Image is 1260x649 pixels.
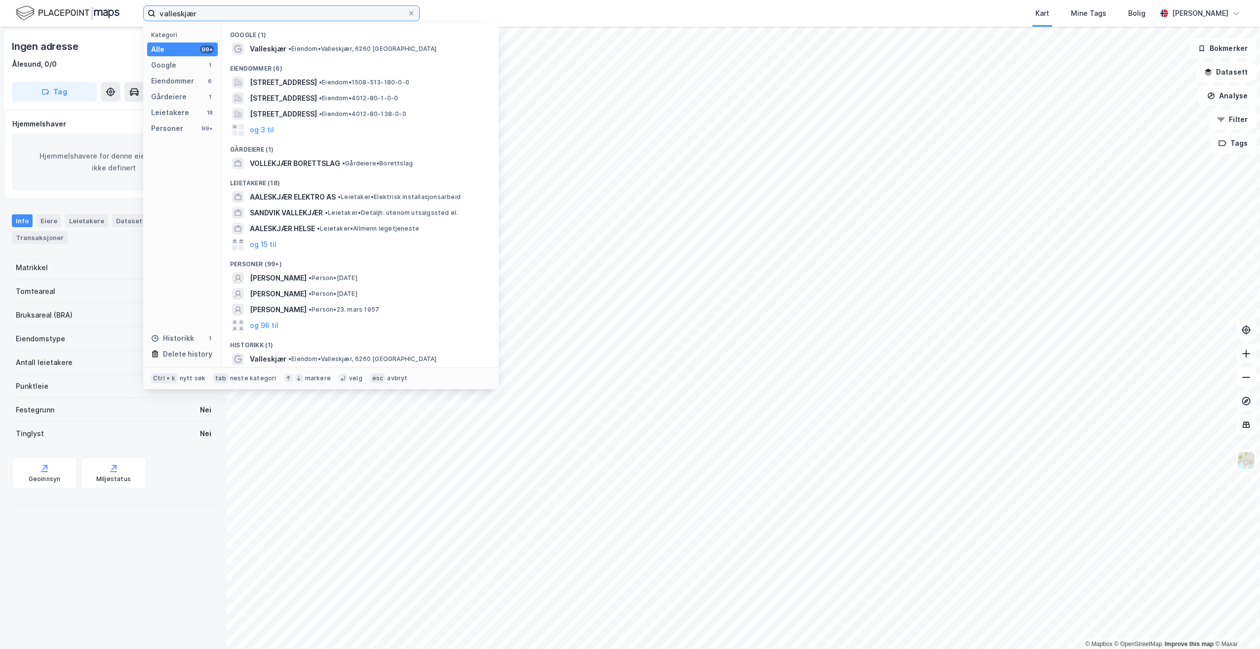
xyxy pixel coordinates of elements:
[250,353,286,365] span: Valleskjær
[156,6,407,21] input: Søk på adresse, matrikkel, gårdeiere, leietakere eller personer
[1211,602,1260,649] div: Kontrollprogram for chat
[12,39,80,54] div: Ingen adresse
[1210,133,1256,153] button: Tags
[230,374,276,382] div: neste kategori
[309,306,312,313] span: •
[250,92,317,104] span: [STREET_ADDRESS]
[200,428,211,440] div: Nei
[16,357,73,368] div: Antall leietakere
[1237,451,1256,470] img: Z
[250,320,278,331] button: og 96 til
[206,93,214,101] div: 1
[319,79,409,86] span: Eiendom • 1508-513-180-0-0
[151,107,189,119] div: Leietakere
[96,475,131,483] div: Miljøstatus
[250,191,336,203] span: AALESKJÆR ELEKTRO AS
[1189,39,1256,58] button: Bokmerker
[250,207,323,219] span: SANDVIK VALLEKJÆR
[12,118,215,130] div: Hjemmelshaver
[250,158,340,169] span: VOLLEKJÆR BORETTSLAG
[222,23,499,41] div: Google (1)
[16,309,73,321] div: Bruksareal (BRA)
[309,290,357,298] span: Person • [DATE]
[1199,86,1256,106] button: Analyse
[12,214,33,227] div: Info
[1085,641,1112,648] a: Mapbox
[342,160,413,167] span: Gårdeiere • Borettslag
[16,262,48,274] div: Matrikkel
[151,373,178,383] div: Ctrl + k
[37,214,61,227] div: Eiere
[309,274,357,282] span: Person • [DATE]
[151,75,194,87] div: Eiendommer
[319,94,322,102] span: •
[206,109,214,117] div: 18
[317,225,419,233] span: Leietaker • Allmenn legetjeneste
[319,94,398,102] span: Eiendom • 4012-80-1-0-0
[1172,7,1228,19] div: [PERSON_NAME]
[325,209,328,216] span: •
[370,373,386,383] div: esc
[342,160,345,167] span: •
[250,272,307,284] span: [PERSON_NAME]
[151,91,187,103] div: Gårdeiere
[16,404,54,416] div: Festegrunn
[1196,62,1256,82] button: Datasett
[206,334,214,342] div: 1
[387,374,407,382] div: avbryt
[12,231,68,244] div: Transaksjoner
[1211,602,1260,649] iframe: Chat Widget
[319,110,406,118] span: Eiendom • 4012-80-138-0-0
[250,304,307,316] span: [PERSON_NAME]
[200,404,211,416] div: Nei
[1035,7,1049,19] div: Kart
[319,79,322,86] span: •
[309,306,379,314] span: Person • 23. mars 1957
[16,333,65,345] div: Eiendomstype
[163,348,212,360] div: Delete history
[12,82,97,102] button: Tag
[288,355,291,363] span: •
[349,374,362,382] div: velg
[1128,7,1145,19] div: Bolig
[250,223,315,235] span: AALESKJÆR HELSE
[338,193,461,201] span: Leietaker • Elektrisk installasjonsarbeid
[16,428,44,440] div: Tinglyst
[206,77,214,85] div: 6
[305,374,331,382] div: markere
[1209,110,1256,129] button: Filter
[213,373,228,383] div: tab
[1071,7,1106,19] div: Mine Tags
[151,31,218,39] div: Kategori
[222,171,499,189] div: Leietakere (18)
[180,374,206,382] div: nytt søk
[151,43,164,55] div: Alle
[222,57,499,75] div: Eiendommer (6)
[1165,641,1214,648] a: Improve this map
[12,58,57,70] div: Ålesund, 0/0
[200,45,214,53] div: 99+
[309,274,312,282] span: •
[338,193,341,201] span: •
[222,333,499,351] div: Historikk (1)
[1114,641,1162,648] a: OpenStreetMap
[16,4,119,22] img: logo.f888ab2527a4732fd821a326f86c7f29.svg
[250,288,307,300] span: [PERSON_NAME]
[12,134,215,190] div: Hjemmelshavere for denne eiendommen er ikke definert
[250,43,286,55] span: Valleskjær
[65,214,108,227] div: Leietakere
[250,239,276,250] button: og 15 til
[309,290,312,297] span: •
[222,252,499,270] div: Personer (99+)
[151,332,194,344] div: Historikk
[112,214,149,227] div: Datasett
[250,124,274,136] button: og 3 til
[206,61,214,69] div: 1
[250,77,317,88] span: [STREET_ADDRESS]
[319,110,322,118] span: •
[151,59,176,71] div: Google
[288,45,437,53] span: Eiendom • Valleskjær, 6260 [GEOGRAPHIC_DATA]
[222,138,499,156] div: Gårdeiere (1)
[288,45,291,52] span: •
[200,124,214,132] div: 99+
